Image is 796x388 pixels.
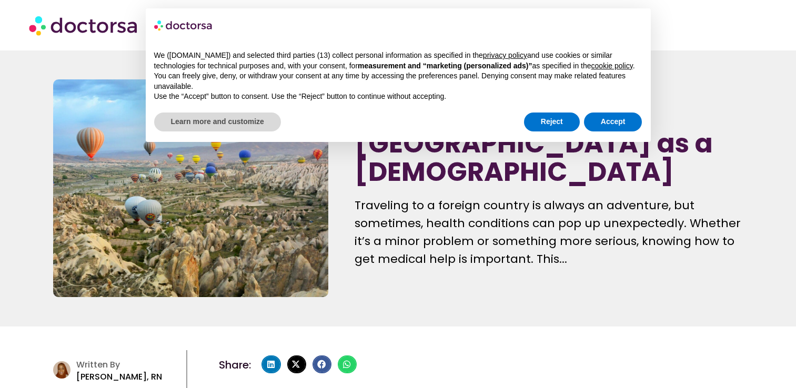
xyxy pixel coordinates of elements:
h4: Written By [76,360,181,370]
h1: How to See a Doctor in [GEOGRAPHIC_DATA] as a [DEMOGRAPHIC_DATA] [355,101,743,186]
div: Share on x-twitter [287,355,306,373]
p: Use the “Accept” button to consent. Use the “Reject” button to continue without accepting. [154,91,642,102]
button: Reject [524,113,580,131]
a: cookie policy [591,62,633,70]
p: Traveling to a foreign country is always an adventure, but sometimes, health conditions can pop u... [355,197,743,268]
div: Share on whatsapp [338,355,357,373]
p: We ([DOMAIN_NAME]) and selected third parties (13) collect personal information as specified in t... [154,50,642,71]
p: You can freely give, deny, or withdraw your consent at any time by accessing the preferences pane... [154,71,642,91]
a: privacy policy [483,51,527,59]
div: Share on linkedin [261,355,280,373]
p: [PERSON_NAME], RN [76,370,181,384]
img: logo [154,17,213,34]
button: Accept [584,113,642,131]
div: Share on facebook [313,355,331,373]
strong: measurement and “marketing (personalized ads)” [358,62,532,70]
img: How to see a doctor in Turkey as a foreigner - a complete guide for travelers [53,79,328,297]
button: Learn more and customize [154,113,281,131]
h4: Share: [219,360,251,370]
